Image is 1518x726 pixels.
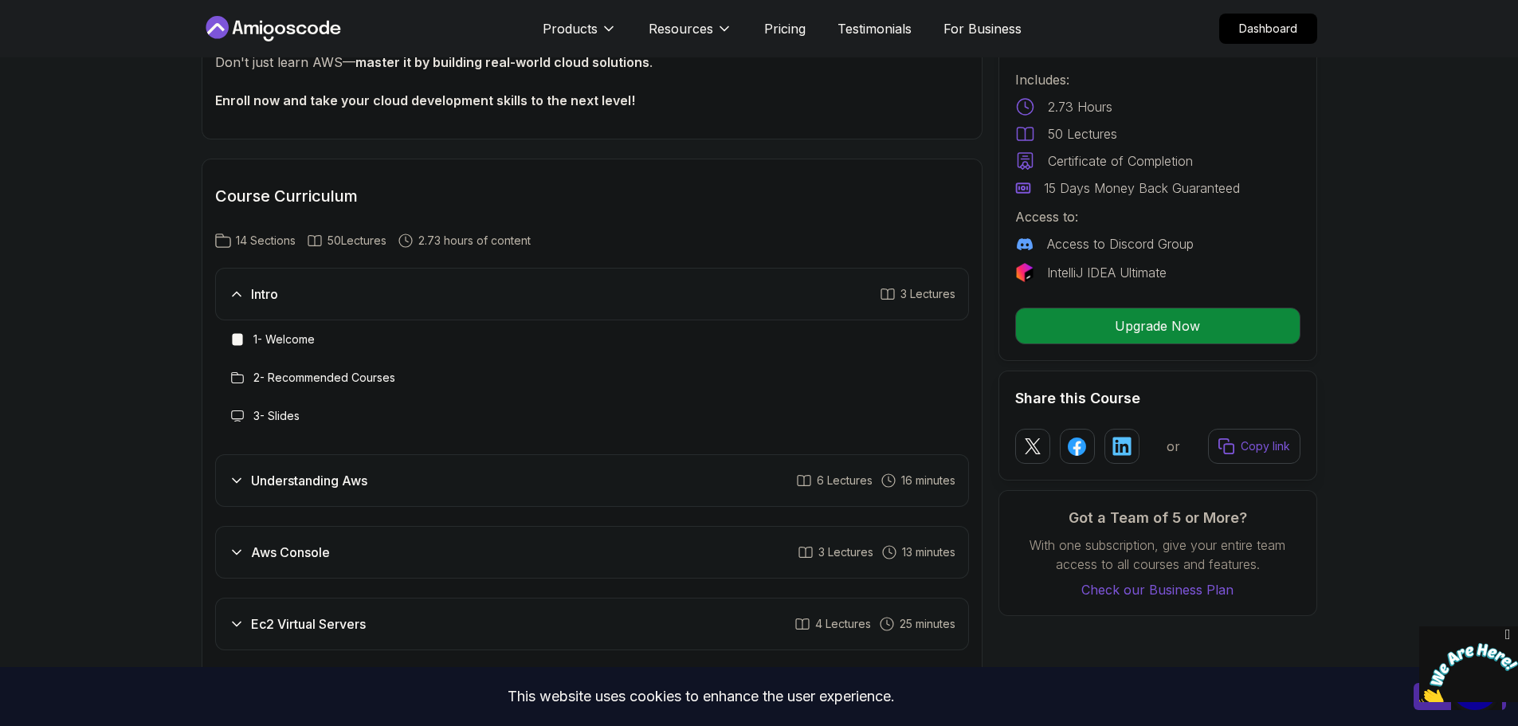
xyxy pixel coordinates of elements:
[215,185,969,207] h2: Course Curriculum
[251,471,367,490] h3: Understanding Aws
[1414,683,1506,710] button: Accept cookies
[764,19,806,38] a: Pricing
[1015,207,1300,226] p: Access to:
[649,19,732,51] button: Resources
[215,526,969,579] button: Aws Console3 Lectures 13 minutes
[817,473,873,489] span: 6 Lectures
[1220,14,1316,43] p: Dashboard
[818,544,873,560] span: 3 Lectures
[12,679,1390,714] div: This website uses cookies to enhance the user experience.
[543,19,598,38] p: Products
[1047,263,1167,282] p: IntelliJ IDEA Ultimate
[1015,308,1300,344] button: Upgrade Now
[253,408,300,424] h3: 3 - Slides
[215,92,635,108] strong: Enroll now and take your cloud development skills to the next level!
[355,54,649,70] strong: master it by building real-world cloud solutions
[943,19,1022,38] a: For Business
[251,285,278,304] h3: Intro
[1016,308,1300,343] p: Upgrade Now
[901,473,955,489] span: 16 minutes
[1015,507,1300,529] h3: Got a Team of 5 or More?
[1208,429,1300,464] button: Copy link
[1015,580,1300,599] a: Check our Business Plan
[215,51,893,73] p: Don't just learn AWS— .
[1241,438,1290,454] p: Copy link
[215,268,969,320] button: Intro3 Lectures
[1048,124,1117,143] p: 50 Lectures
[215,598,969,650] button: Ec2 Virtual Servers4 Lectures 25 minutes
[1419,626,1518,702] iframe: chat widget
[543,19,617,51] button: Products
[1167,437,1180,456] p: or
[418,233,531,249] span: 2.73 hours of content
[251,543,330,562] h3: Aws Console
[900,616,955,632] span: 25 minutes
[1047,234,1194,253] p: Access to Discord Group
[251,614,366,634] h3: Ec2 Virtual Servers
[1015,536,1300,574] p: With one subscription, give your entire team access to all courses and features.
[1048,151,1193,171] p: Certificate of Completion
[236,233,296,249] span: 14 Sections
[900,286,955,302] span: 3 Lectures
[1015,387,1300,410] h2: Share this Course
[1015,263,1034,282] img: jetbrains logo
[837,19,912,38] a: Testimonials
[1044,179,1240,198] p: 15 Days Money Back Guaranteed
[649,19,713,38] p: Resources
[902,544,955,560] span: 13 minutes
[215,454,969,507] button: Understanding Aws6 Lectures 16 minutes
[1219,14,1317,44] a: Dashboard
[253,332,315,347] h3: 1 - Welcome
[1015,70,1300,89] p: Includes:
[815,616,871,632] span: 4 Lectures
[1048,97,1112,116] p: 2.73 Hours
[253,370,395,386] h3: 2 - Recommended Courses
[328,233,386,249] span: 50 Lectures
